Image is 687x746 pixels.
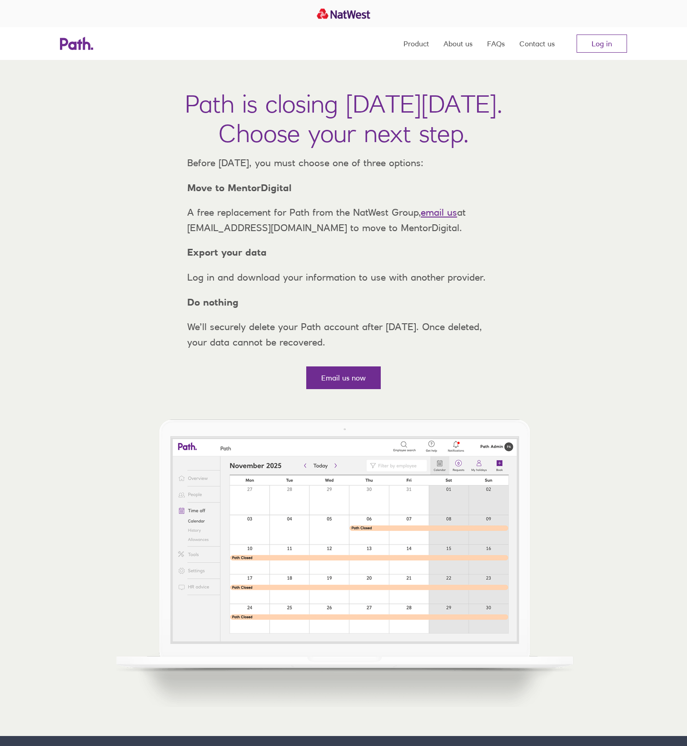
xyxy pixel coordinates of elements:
a: Product [403,27,429,60]
strong: Do nothing [187,296,239,308]
p: We’ll securely delete your Path account after [DATE]. Once deleted, your data cannot be recovered. [180,319,507,350]
p: Before [DATE], you must choose one of three options: [180,155,507,171]
strong: Move to MentorDigital [187,182,292,193]
a: FAQs [487,27,505,60]
a: About us [443,27,473,60]
p: A free replacement for Path from the NatWest Group, at [EMAIL_ADDRESS][DOMAIN_NAME] to move to Me... [180,205,507,235]
p: Log in and download your information to use with another provider. [180,270,507,285]
img: aNqQBp5xUNkB1OUH_Laptop13.png [111,411,576,707]
a: Email us now [306,366,381,389]
a: Contact us [519,27,555,60]
strong: Export your data [187,247,267,258]
a: email us [421,207,457,218]
h1: Path is closing [DATE][DATE]. Choose your next step. [185,89,503,148]
a: Log in [577,35,627,53]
